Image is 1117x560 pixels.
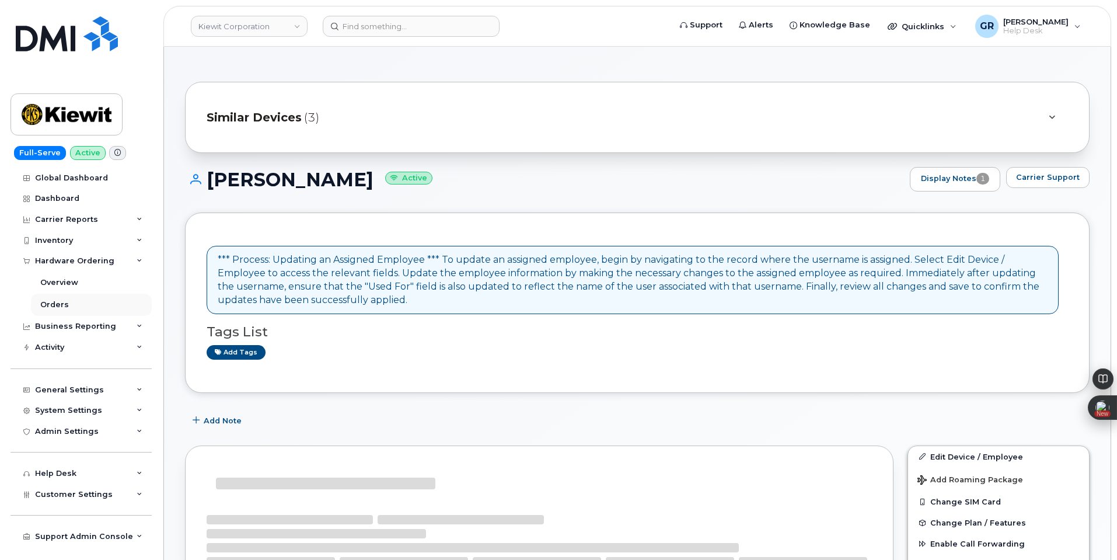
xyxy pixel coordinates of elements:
a: Edit Device / Employee [908,446,1089,467]
small: Active [385,172,432,185]
iframe: Messenger Launcher [1066,509,1108,551]
span: Add Roaming Package [917,475,1023,486]
span: Carrier Support [1016,172,1080,183]
button: Change Plan / Features [908,512,1089,533]
span: 1 [976,173,989,185]
h1: [PERSON_NAME] [185,169,904,190]
span: Enable Call Forwarding [930,540,1025,548]
button: Change SIM Card [908,491,1089,512]
span: Add Note [204,415,242,426]
div: *** Process: Updating an Assigned Employee *** To update an assigned employee, begin by navigatin... [218,253,1048,307]
a: Display Notes1 [910,167,1000,192]
button: Add Roaming Package [908,467,1089,491]
span: (3) [304,109,319,126]
span: Change Plan / Features [930,519,1026,527]
button: Add Note [185,411,252,432]
span: Similar Devices [207,109,302,126]
button: Enable Call Forwarding [908,533,1089,554]
button: Carrier Support [1006,167,1090,188]
a: Add tags [207,345,266,360]
h3: Tags List [207,325,1068,339]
